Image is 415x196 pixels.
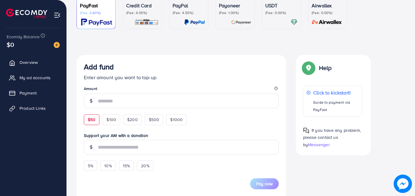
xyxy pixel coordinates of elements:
img: card [310,19,344,26]
p: Click to kickstart! [313,89,359,96]
legend: Amount [84,86,279,94]
img: image [394,175,412,193]
img: card [134,19,159,26]
p: Credit Card [126,2,159,9]
span: 15% [123,163,130,169]
img: card [81,19,112,26]
p: Payoneer [219,2,251,9]
span: If you have any problem, please contact us by [303,127,361,147]
img: image [54,42,60,48]
img: logo [6,9,47,18]
span: Pay now [256,181,273,187]
span: $200 [127,116,138,123]
span: Overview [20,59,38,65]
label: Support your AM with a donation [84,132,279,139]
p: PayFast [80,2,112,9]
img: card [184,19,205,26]
span: $100 [106,116,116,123]
img: Popup guide [303,128,309,134]
p: Help [319,64,332,72]
p: (Fee: 0.00%) [312,10,344,15]
a: Overview [5,56,62,68]
img: card [291,19,298,26]
span: Payment [20,90,37,96]
span: 20% [141,163,149,169]
p: (Fee: 4.00%) [126,10,159,15]
span: 5% [88,163,93,169]
p: Guide to payment via PayFast [313,99,359,113]
p: (Fee: 0.00%) [265,10,298,15]
span: 10% [104,163,112,169]
span: $500 [149,116,159,123]
p: USDT [265,2,298,9]
p: PayPal [173,2,205,9]
span: Product Links [20,105,46,111]
span: $50 [88,116,95,123]
h3: Add fund [84,62,114,71]
span: $0 [7,40,14,49]
p: (Fee: 3.60%) [80,10,112,15]
span: Ecomdy Balance [7,34,40,40]
p: (Fee: 4.50%) [173,10,205,15]
span: $1000 [170,116,183,123]
a: My ad accounts [5,72,62,84]
p: Enter amount you want to top-up [84,74,279,81]
a: Payment [5,87,62,99]
img: menu [54,12,61,19]
span: My ad accounts [20,75,51,81]
p: (Fee: 1.00%) [219,10,251,15]
p: Airwallex [312,2,344,9]
span: Messenger [308,142,330,148]
a: Product Links [5,102,62,114]
button: Pay now [250,178,279,189]
img: card [231,19,251,26]
img: Popup guide [303,62,314,73]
